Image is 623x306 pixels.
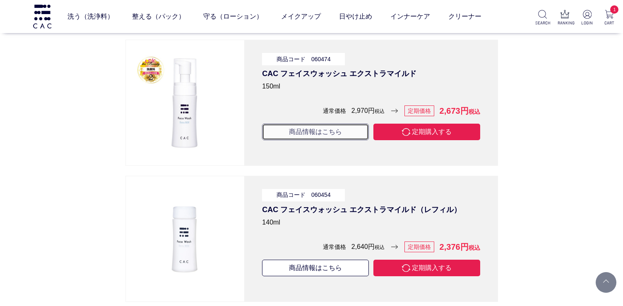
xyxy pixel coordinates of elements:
[351,243,368,250] span: 2,640
[602,10,616,26] a: 1 CART
[391,245,398,249] img: →
[262,68,480,79] p: CAC フェイスウォッシュ エクストラマイルド
[375,244,385,250] span: 税込
[602,20,616,26] p: CART
[440,106,460,115] span: 2,673
[262,124,369,140] a: 商品情報はこちら
[262,189,480,227] a: 商品コード 060454 CAC フェイスウォッシュ エクストラマイルド（レフィル） 140ml
[262,53,480,91] a: 商品コード 060474 CAC フェイスウォッシュ エクストラマイルド 150ml
[351,242,385,252] span: 円
[281,5,321,28] a: メイクアップ
[469,108,480,115] span: 税込
[391,109,398,113] img: →
[351,106,385,116] span: 円
[580,20,594,26] p: LOGIN
[323,243,346,251] span: 通常価格
[469,244,480,251] span: 税込
[440,242,460,251] span: 2,376
[440,105,480,117] span: 円
[203,5,263,28] a: 守る（ローション）
[67,5,114,28] a: 洗う（洗浄料）
[580,10,594,26] a: LOGIN
[262,218,480,227] p: 140ml
[134,188,236,290] img: CAC フェイスウォッシュ エクストラマイルド（レフィル）
[375,108,385,114] span: 税込
[535,20,549,26] p: SEARCH
[262,260,369,276] a: 商品情報はこちら
[339,5,372,28] a: 日やけ止め
[262,204,480,215] p: CAC フェイスウォッシュ エクストラマイルド（レフィル）
[262,53,345,65] p: 商品コード 060474
[373,124,480,140] button: 定期購入する
[535,10,549,26] a: SEARCH
[440,241,480,253] span: 円
[448,5,481,28] a: クリーナー
[404,105,434,116] span: 定期価格
[32,5,53,28] img: logo
[323,107,346,115] span: 通常価格
[134,52,236,154] img: CAC ウォッシングパウダー
[390,5,430,28] a: インナーケア
[610,5,618,14] span: 1
[262,189,345,201] p: 商品コード 060454
[404,241,434,252] span: 定期価格
[262,81,480,91] p: 150ml
[373,260,480,276] button: 定期購入する
[132,5,185,28] a: 整える（パック）
[558,20,572,26] p: RANKING
[558,10,572,26] a: RANKING
[351,107,368,114] span: 2,970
